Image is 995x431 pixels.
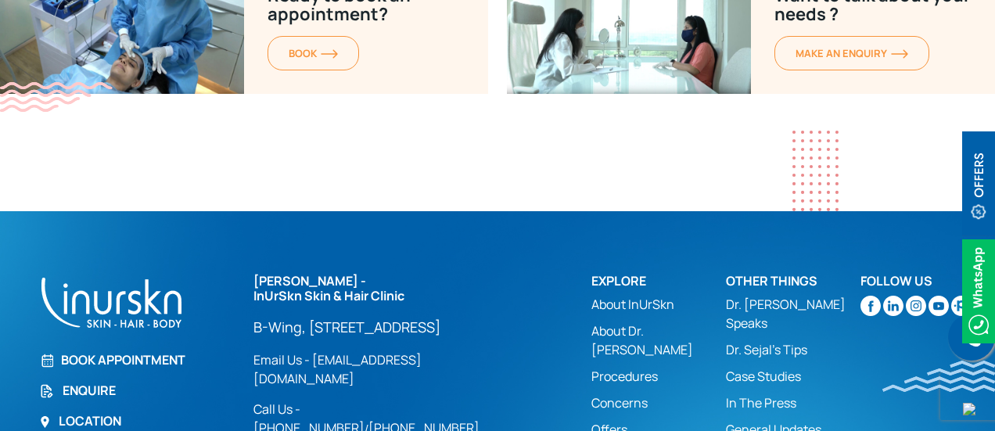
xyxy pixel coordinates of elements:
[289,46,338,60] span: BOOK
[860,296,881,316] img: facebook
[891,49,908,59] img: orange-arrow
[591,274,726,289] h2: Explore
[963,403,975,415] img: up-blue-arrow.svg
[39,274,184,331] img: inurskn-footer-logo
[796,46,908,60] span: MAKE AN enquiry
[726,340,860,359] a: Dr. Sejal's Tips
[39,381,235,400] a: Enquire
[882,361,995,392] img: bluewave
[39,383,55,399] img: Enquire
[792,131,839,211] img: dotes1
[883,296,903,316] img: linkedin
[253,274,510,303] h2: [PERSON_NAME] - InUrSkn Skin & Hair Clinic
[591,321,726,359] a: About Dr. [PERSON_NAME]
[591,295,726,314] a: About InUrSkn
[591,393,726,412] a: Concerns
[929,296,949,316] img: youtube
[906,296,926,316] img: instagram
[726,393,860,412] a: In The Press
[253,318,510,336] a: B-Wing, [STREET_ADDRESS]
[726,367,860,386] a: Case Studies
[591,367,726,386] a: Procedures
[726,295,860,332] a: Dr. [PERSON_NAME] Speaks
[962,131,995,235] img: offerBt
[951,296,972,316] img: sejal-saheta-dermatologist
[962,239,995,343] img: Whatsappicon
[860,274,995,289] h2: Follow Us
[39,416,51,428] img: Location
[39,411,235,430] a: Location
[268,36,359,70] a: BOOKorange-arrow
[774,36,929,70] a: MAKE AN enquiryorange-arrow
[726,274,860,289] h2: Other Things
[39,350,235,369] a: Book Appointment
[962,281,995,298] a: Whatsappicon
[39,354,53,368] img: Book Appointment
[321,49,338,59] img: orange-arrow
[253,350,510,388] a: Email Us - [EMAIL_ADDRESS][DOMAIN_NAME]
